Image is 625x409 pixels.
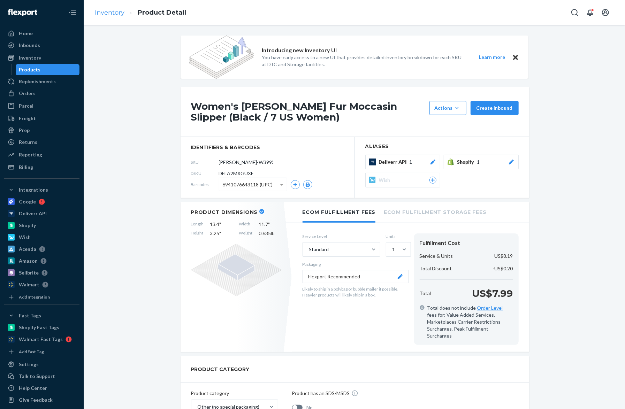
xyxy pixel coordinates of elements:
[223,179,273,191] span: 6941076643118 (UPC)
[4,137,79,148] a: Returns
[19,324,59,331] div: Shopify Fast Tags
[292,390,350,397] p: Product has an SDS/MSDS
[365,155,440,169] button: Deliverr API1
[392,246,395,253] div: 1
[19,222,36,229] div: Shopify
[19,246,36,253] div: Acenda
[191,209,258,215] h2: Product Dimensions
[191,144,344,151] span: identifiers & barcodes
[239,221,253,228] span: Width
[19,151,42,158] div: Reporting
[4,100,79,111] a: Parcel
[66,6,79,20] button: Close Navigation
[138,9,186,16] a: Product Detail
[4,255,79,267] a: Amazon
[4,196,79,207] a: Google
[379,159,410,165] span: Deliverr API
[19,90,36,97] div: Orders
[19,281,39,288] div: Walmart
[191,170,219,176] span: DSKU
[4,52,79,63] a: Inventory
[365,173,440,187] button: Wish
[386,233,409,239] label: Units
[19,54,41,61] div: Inventory
[219,170,254,177] span: DFLA2MXGUXF
[599,6,612,20] button: Open account menu
[4,184,79,195] button: Integrations
[309,246,329,253] div: Standard
[4,113,79,124] a: Freight
[420,265,452,272] p: Total Discount
[220,221,221,227] span: "
[495,253,513,260] p: US$8.19
[303,286,409,298] p: Likely to ship in a polybag or bubble mailer if possible. Heavier products will likely ship in a ...
[262,46,337,54] p: Introducing new Inventory UI
[19,234,31,241] div: Wish
[19,42,40,49] div: Inbounds
[259,221,282,228] span: 11.7
[410,159,412,165] span: 1
[472,286,513,300] p: US$7.99
[19,186,48,193] div: Integrations
[191,182,219,187] span: Barcodes
[210,230,233,237] span: 3.25
[4,267,79,278] a: Sellbrite
[19,312,41,319] div: Fast Tags
[19,115,36,122] div: Freight
[95,9,124,16] a: Inventory
[19,396,53,403] div: Give Feedback
[429,101,466,115] button: Actions
[19,361,39,368] div: Settings
[89,2,192,23] ol: breadcrumbs
[19,385,47,392] div: Help Center
[471,101,519,115] button: Create inbound
[19,257,38,264] div: Amazon
[191,221,204,228] span: Length
[4,125,79,136] a: Prep
[493,265,513,272] p: -US$0.20
[4,293,79,301] a: Add Integration
[4,383,79,394] a: Help Center
[4,348,79,356] a: Add Fast Tag
[4,394,79,406] button: Give Feedback
[420,239,513,247] div: Fulfillment Cost
[19,294,50,300] div: Add Integration
[477,305,503,311] a: Order Level
[303,261,409,267] p: Packaging
[19,210,47,217] div: Deliverr API
[268,221,270,227] span: "
[475,53,510,62] button: Learn more
[262,54,466,68] p: You have early access to a new UI that provides detailed inventory breakdown for each SKU at DTC ...
[19,349,44,355] div: Add Fast Tag
[583,6,597,20] button: Open notifications
[19,78,56,85] div: Replenishments
[4,232,79,243] a: Wish
[220,230,221,236] span: "
[379,177,393,184] span: Wish
[4,149,79,160] a: Reporting
[191,390,278,397] p: Product category
[4,279,79,290] a: Walmart
[4,220,79,231] a: Shopify
[19,373,55,380] div: Talk to Support
[4,40,79,51] a: Inbounds
[19,198,36,205] div: Google
[4,359,79,370] a: Settings
[210,221,233,228] span: 13.4
[19,164,33,171] div: Billing
[19,336,63,343] div: Walmart Fast Tags
[191,230,204,237] span: Height
[4,334,79,345] a: Walmart Fast Tags
[435,105,461,111] div: Actions
[4,322,79,333] a: Shopify Fast Tags
[444,155,519,169] button: Shopify1
[568,6,582,20] button: Open Search Box
[19,127,30,134] div: Prep
[457,159,477,165] span: Shopify
[19,269,39,276] div: Sellbrite
[239,230,253,237] span: Weight
[8,9,37,16] img: Flexport logo
[19,66,41,73] div: Products
[511,53,520,62] button: Close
